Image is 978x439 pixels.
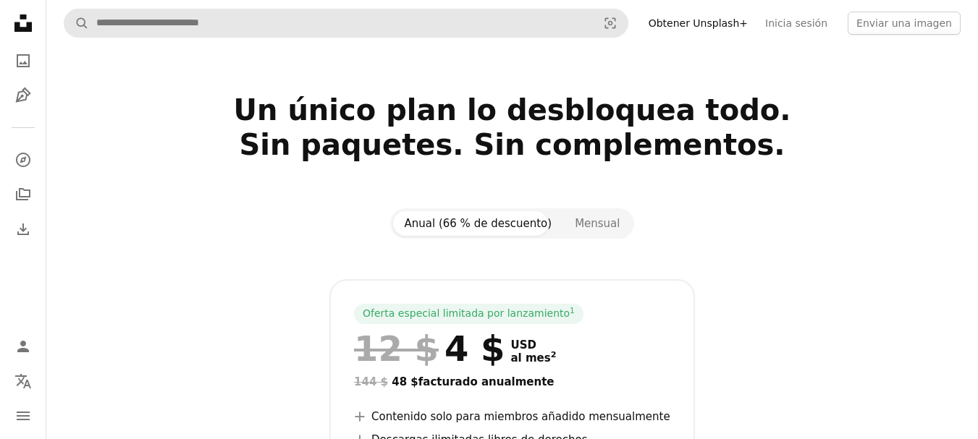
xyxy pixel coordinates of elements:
[848,12,961,35] button: Enviar una imagen
[9,401,38,430] button: Menú
[510,351,556,365] span: al mes
[354,304,583,324] div: Oferta especial limitada por lanzamiento
[354,330,505,367] div: 4 $
[570,306,575,315] sup: 1
[640,12,756,35] a: Obtener Unsplash+
[9,81,38,110] a: Ilustraciones
[593,9,628,37] button: Búsqueda visual
[9,180,38,209] a: Colecciones
[551,350,557,359] sup: 2
[9,46,38,75] a: Fotos
[548,351,560,365] a: 2
[9,332,38,361] a: Iniciar sesión / Registrarse
[354,408,670,425] li: Contenido solo para miembros añadido mensualmente
[567,307,578,321] a: 1
[9,145,38,174] a: Explorar
[9,367,38,396] button: Idioma
[354,373,670,391] div: 48 $ facturado anualmente
[9,215,38,244] a: Historial de descargas
[563,211,631,236] button: Mensual
[354,330,439,367] span: 12 $
[510,338,556,351] span: USD
[9,9,38,41] a: Inicio — Unsplash
[64,9,628,38] form: Encuentra imágenes en todo el sitio
[393,211,564,236] button: Anual (66 % de descuento)
[64,9,89,37] button: Buscar en Unsplash
[64,93,961,197] h2: Un único plan lo desbloquea todo. Sin paquetes. Sin complementos.
[354,375,388,388] span: 144 $
[756,12,836,35] a: Inicia sesión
